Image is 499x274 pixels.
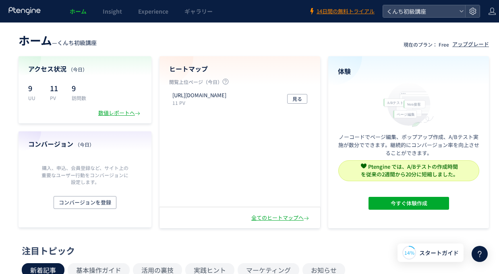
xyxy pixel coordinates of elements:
[59,196,111,209] span: コンバージョンを登録
[172,99,230,106] p: 11 PV
[98,109,142,117] div: 数値レポートへ
[50,82,62,94] p: 11
[103,7,122,15] span: Insight
[22,244,482,257] div: 注目トピック
[28,139,142,149] h4: コンバージョン
[169,64,311,74] h4: ヒートマップ
[338,67,479,76] h4: 体験
[390,197,427,210] span: 今すぐ体験作成
[68,66,87,73] span: （今日）
[404,249,414,256] span: 14%
[404,41,449,48] p: 現在のプラン： Free
[452,41,489,48] div: アップグレード
[317,8,375,15] span: 14日間の無料トライアル
[184,7,213,15] span: ギャラリー
[28,82,40,94] p: 9
[172,92,226,99] p: https://kunnchiokinawa.hp.peraichi.com
[39,164,130,185] p: 購入、申込、会員登録など、サイト上の重要なユーザー行動をコンバージョンに設定します。
[369,197,449,210] button: 今すぐ体験作成
[251,214,311,222] div: 全てのヒートマップへ
[28,64,142,74] h4: アクセス状況
[72,82,86,94] p: 9
[309,8,375,15] a: 14日間の無料トライアル
[361,163,366,169] img: svg+xml,%3c
[57,39,97,47] span: くんち初級講座
[19,32,97,48] div: —
[72,94,86,101] p: 訪問数
[338,133,479,157] p: ノーコードでページ編集、ポップアップ作成、A/Bテスト実施が数分でできます。継続的にコンバージョン率を向上させることができます。
[50,94,62,101] p: PV
[19,32,52,48] span: ホーム
[379,81,438,128] img: home_experience_onbo_jp-C5-EgdA0.svg
[169,78,311,88] p: 閲覧上位ページ（今日）
[419,249,459,257] span: スタートガイド
[292,94,302,104] span: 見る
[70,7,87,15] span: ホーム
[54,196,116,209] button: コンバージョンを登録
[361,163,458,178] span: Ptengine では、A/Bテストの作成時間 を従来の2週間から20分に短縮しました。
[75,141,94,148] span: （今日）
[287,94,307,104] button: 見る
[384,5,456,17] span: くんち初級講座
[28,94,40,101] p: UU
[138,7,168,15] span: Experience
